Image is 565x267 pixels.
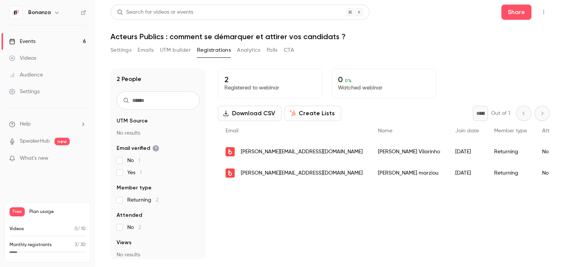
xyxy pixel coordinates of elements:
li: help-dropdown-opener [9,120,86,128]
p: / 30 [75,242,86,248]
p: Videos [10,226,24,232]
span: 0 [75,227,78,231]
button: UTM builder [160,44,191,56]
div: Events [9,38,35,45]
span: Free [10,207,25,216]
span: 2 [156,197,158,203]
p: No results [117,129,200,137]
span: Name [378,128,392,133]
button: Polls [267,44,278,56]
p: 0 [338,75,429,84]
div: Search for videos or events [117,8,193,16]
p: / 10 [75,226,86,232]
p: Monthly registrants [10,242,52,248]
span: 2 [138,225,141,230]
img: Bonanza [10,6,22,19]
button: Emails [138,44,154,56]
p: Watched webinar [338,84,429,92]
span: Returning [127,196,158,204]
div: [DATE] [448,141,487,162]
span: [PERSON_NAME][EMAIL_ADDRESS][DOMAIN_NAME] [241,148,363,156]
span: Plan usage [29,209,86,215]
span: UTM Source [117,117,148,125]
div: [PERSON_NAME] marziou [370,162,448,184]
div: Returning [487,162,535,184]
span: 1 [138,158,140,163]
span: Email verified [117,145,159,152]
span: 3 [75,243,77,247]
button: Create Lists [285,106,341,121]
span: new [54,138,70,145]
h6: Bonanza [28,9,51,16]
button: Registrations [197,44,231,56]
a: SpeakerHub [20,137,50,145]
span: Member type [117,184,152,192]
span: 1 [140,170,142,175]
span: Member type [494,128,527,133]
span: Views [117,239,131,246]
div: Returning [487,141,535,162]
span: No [127,224,141,231]
div: [DATE] [448,162,487,184]
span: Email [226,128,238,133]
p: No results [117,251,200,259]
span: Join date [455,128,479,133]
div: Audience [9,71,43,79]
img: bonanza.paris [226,168,235,178]
h1: 2 People [117,75,141,84]
button: Share [501,5,531,20]
span: Help [20,120,31,128]
span: [PERSON_NAME][EMAIL_ADDRESS][DOMAIN_NAME] [241,169,363,177]
span: Yes [127,169,142,176]
iframe: Noticeable Trigger [77,155,86,162]
span: Attended [117,211,142,219]
div: Settings [9,88,40,95]
img: bonanza.co [226,147,235,156]
h1: Acteurs Publics : comment se démarquer et attirer vos candidats ? [110,32,550,41]
button: Analytics [237,44,261,56]
p: Out of 1 [491,110,510,117]
button: CTA [284,44,294,56]
div: [PERSON_NAME] Vilarinho [370,141,448,162]
span: What's new [20,154,48,162]
div: Videos [9,54,36,62]
button: Download CSV [218,106,282,121]
button: Settings [110,44,131,56]
span: 0 % [345,78,352,83]
p: Registered to webinar [224,84,316,92]
p: 2 [224,75,316,84]
span: No [127,157,140,164]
